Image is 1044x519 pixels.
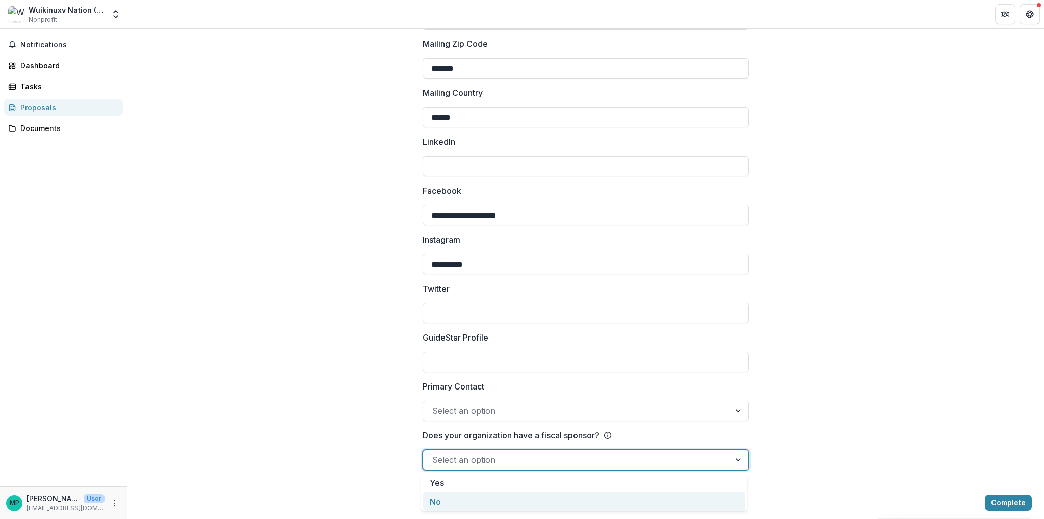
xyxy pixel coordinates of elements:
span: Notifications [20,41,119,49]
p: User [84,494,105,503]
p: Facebook [423,185,461,197]
div: Tasks [20,81,115,92]
button: Complete [985,495,1032,511]
p: Mailing Zip Code [423,38,488,50]
p: Does your organization have a fiscal sponsor? [423,429,599,442]
a: Proposals [4,99,123,116]
img: Wuikinuxv Nation (Percy Walkus Hatchery) [8,6,24,22]
div: Megan Peruzzo [10,500,19,506]
div: Documents [20,123,115,134]
button: More [109,497,121,509]
p: Primary Contact [423,380,484,393]
button: Notifications [4,37,123,53]
div: No [423,492,745,511]
p: Twitter [423,282,450,295]
p: [EMAIL_ADDRESS][DOMAIN_NAME] [27,504,105,513]
span: Nonprofit [29,15,57,24]
button: Open entity switcher [109,4,123,24]
div: Select options list [421,473,747,511]
button: Get Help [1020,4,1040,24]
p: GuideStar Profile [423,331,488,344]
a: Tasks [4,78,123,95]
div: Wuikinuxv Nation ([PERSON_NAME]) [29,5,105,15]
div: Yes [423,473,745,492]
div: Dashboard [20,60,115,71]
div: Proposals [20,102,115,113]
p: LinkedIn [423,136,455,148]
p: [PERSON_NAME] [27,493,80,504]
a: Dashboard [4,57,123,74]
a: Documents [4,120,123,137]
p: Instagram [423,233,460,246]
button: Partners [995,4,1015,24]
p: Mailing Country [423,87,483,99]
